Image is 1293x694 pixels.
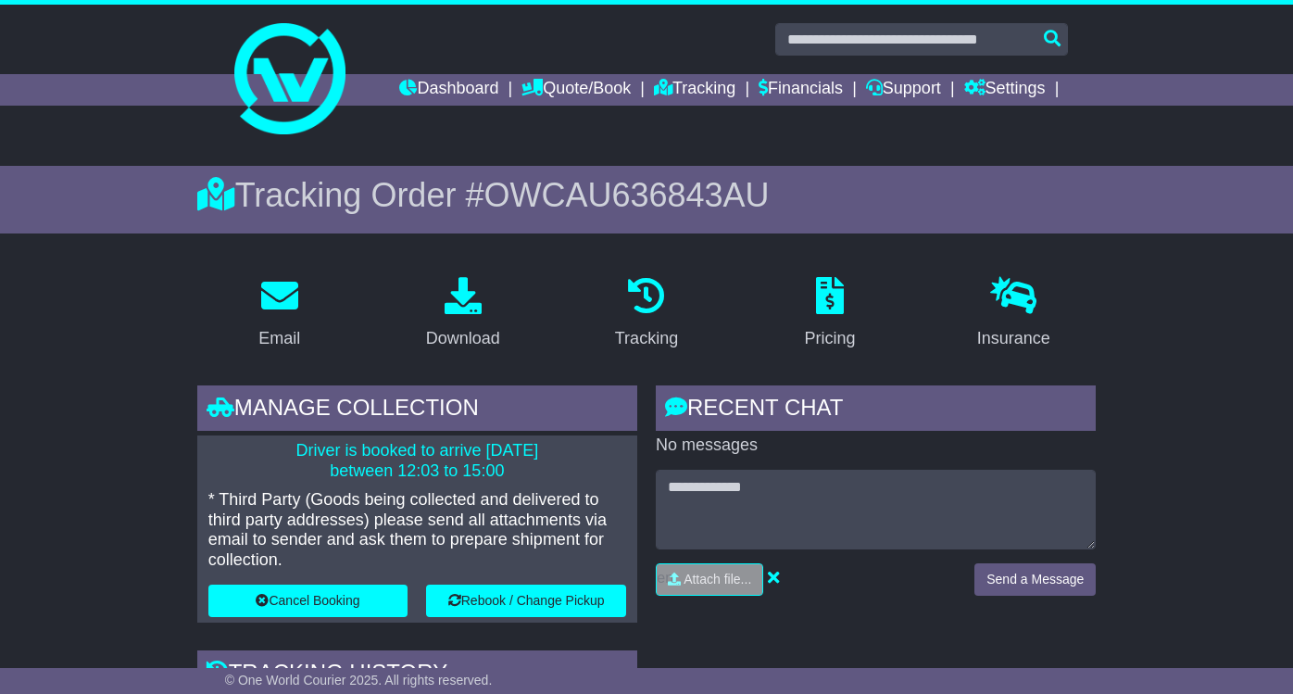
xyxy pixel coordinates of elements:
[399,74,498,106] a: Dashboard
[521,74,631,106] a: Quote/Book
[656,385,1096,435] div: RECENT CHAT
[793,271,868,358] a: Pricing
[974,563,1096,596] button: Send a Message
[805,326,856,351] div: Pricing
[258,326,300,351] div: Email
[866,74,941,106] a: Support
[977,326,1050,351] div: Insurance
[208,490,626,570] p: * Third Party (Goods being collected and delivered to third party addresses) please send all atta...
[603,271,690,358] a: Tracking
[615,326,678,351] div: Tracking
[426,585,626,617] button: Rebook / Change Pickup
[246,271,312,358] a: Email
[197,175,1097,215] div: Tracking Order #
[426,326,500,351] div: Download
[483,176,769,214] span: OWCAU636843AU
[656,435,1096,456] p: No messages
[654,74,735,106] a: Tracking
[965,271,1062,358] a: Insurance
[208,585,408,617] button: Cancel Booking
[197,385,637,435] div: Manage collection
[208,441,626,481] p: Driver is booked to arrive [DATE] between 12:03 to 15:00
[225,673,493,688] span: © One World Courier 2025. All rights reserved.
[414,271,512,358] a: Download
[759,74,843,106] a: Financials
[964,74,1046,106] a: Settings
